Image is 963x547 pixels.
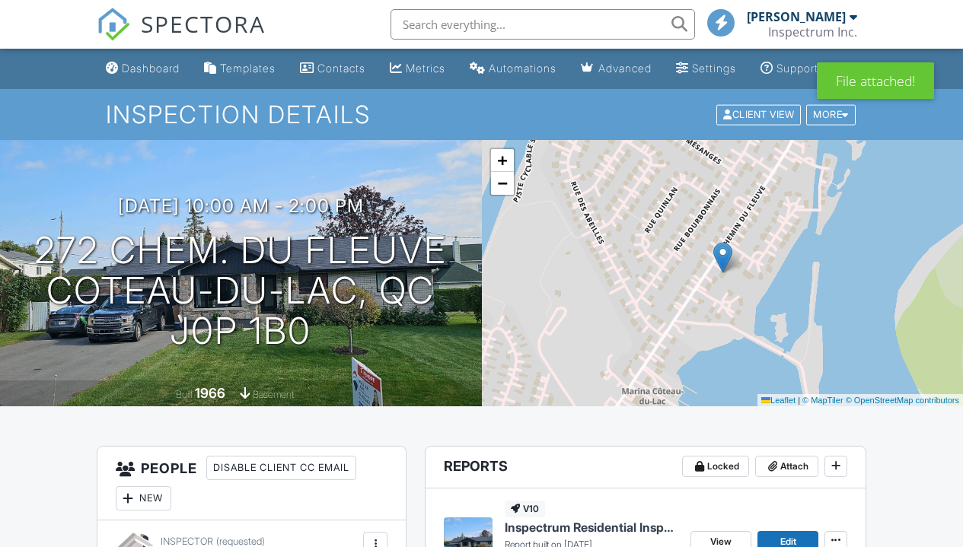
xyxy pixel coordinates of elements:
span: SPECTORA [141,8,266,40]
img: The Best Home Inspection Software - Spectora [97,8,130,41]
div: Settings [692,62,736,75]
a: Client View [715,108,805,119]
span: Built [176,389,193,400]
a: SPECTORA [97,21,266,52]
span: (requested) [216,536,265,547]
div: Advanced [598,62,652,75]
span: | [798,396,800,405]
a: © OpenStreetMap contributors [846,396,959,405]
input: Search everything... [391,9,695,40]
span: basement [253,389,294,400]
span: + [497,151,507,170]
div: Contacts [317,62,365,75]
div: More [806,104,856,125]
a: Dashboard [100,55,186,83]
h1: 272 Chem. du Fleuve Coteau-du-Lac, QC J0P 1B0 [24,231,458,351]
div: [PERSON_NAME] [747,9,846,24]
div: Client View [716,104,801,125]
div: Inspectrum Inc. [768,24,857,40]
span: Inspector [161,536,213,547]
a: © MapTiler [802,396,843,405]
a: Zoom in [491,149,514,172]
img: Marker [713,242,732,273]
div: Disable Client CC Email [206,456,356,480]
h3: People [97,447,407,520]
a: Automations (Basic) [464,55,563,83]
h3: [DATE] 10:00 am - 2:00 pm [118,196,364,216]
div: Metrics [406,62,445,75]
div: Support Center [776,62,858,75]
h1: Inspection Details [106,101,856,128]
a: Leaflet [761,396,796,405]
a: Metrics [384,55,451,83]
a: Advanced [575,55,658,83]
a: Zoom out [491,172,514,195]
div: Automations [489,62,556,75]
div: Templates [220,62,276,75]
div: File attached! [817,62,934,99]
a: Settings [670,55,742,83]
span: − [497,173,507,192]
a: Support Center [754,55,864,83]
div: New [116,486,171,510]
div: 1966 [195,385,225,401]
a: Templates [198,55,282,83]
div: Dashboard [122,62,180,75]
a: Contacts [294,55,371,83]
